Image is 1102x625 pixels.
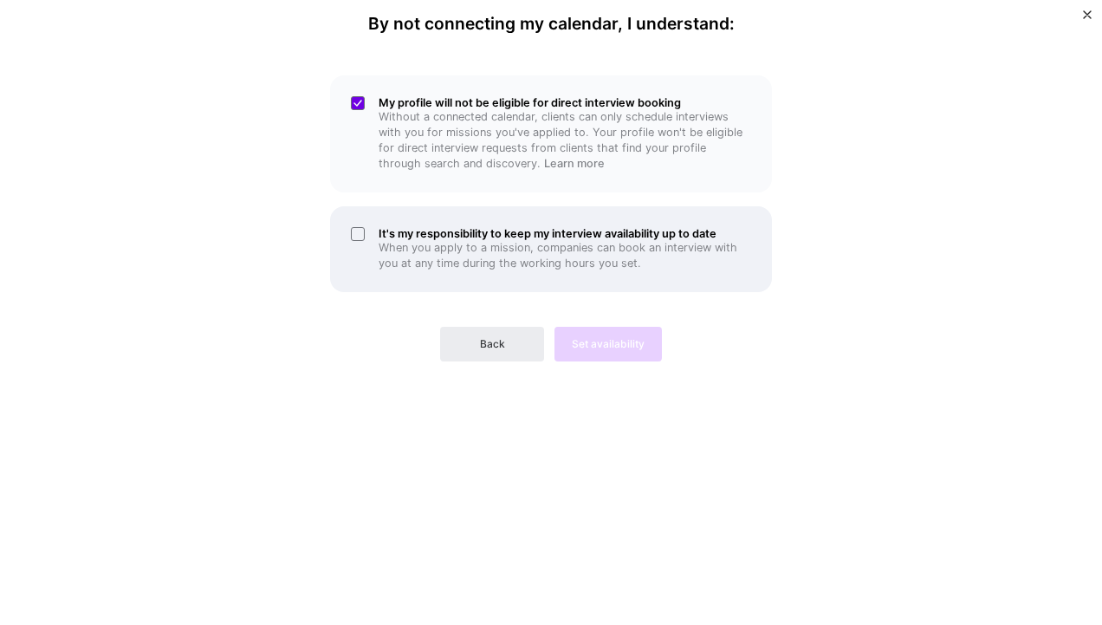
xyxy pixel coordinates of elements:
button: Close [1083,10,1092,29]
h5: My profile will not be eligible for direct interview booking [379,96,751,109]
p: Without a connected calendar, clients can only schedule interviews with you for missions you've a... [379,109,751,172]
span: Back [480,336,505,352]
a: Learn more [544,157,605,170]
p: When you apply to a mission, companies can book an interview with you at any time during the work... [379,240,751,271]
h5: It's my responsibility to keep my interview availability up to date [379,227,751,240]
h4: By not connecting my calendar, I understand: [368,14,735,34]
button: Back [440,327,544,361]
